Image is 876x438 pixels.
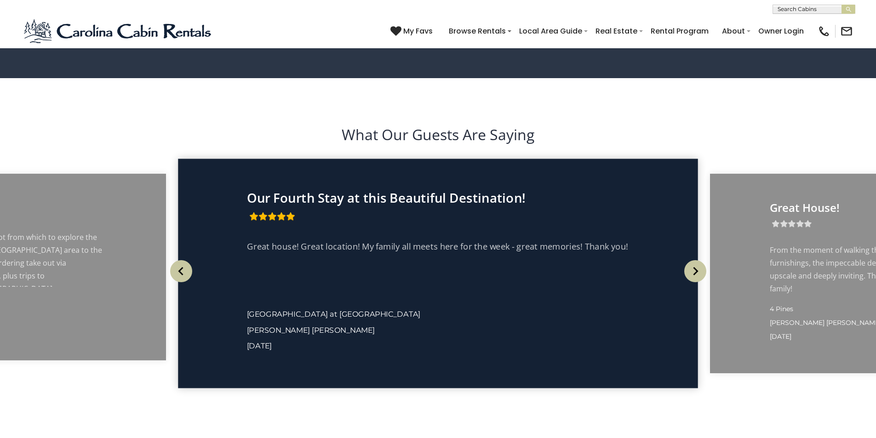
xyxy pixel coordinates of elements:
[247,341,272,351] span: [DATE]
[312,325,375,335] span: [PERSON_NAME]
[818,25,830,38] img: phone-regular-black.png
[646,23,713,39] a: Rental Program
[591,23,642,39] a: Real Estate
[247,190,629,205] p: Our Fourth Stay at this Beautiful Destination!
[515,23,587,39] a: Local Area Guide
[247,309,420,319] a: [GEOGRAPHIC_DATA] at [GEOGRAPHIC_DATA]
[754,23,808,39] a: Owner Login
[770,332,791,341] span: [DATE]
[23,124,853,145] h2: What Our Guests Are Saying
[247,325,310,335] span: [PERSON_NAME]
[403,25,433,37] span: My Favs
[684,260,706,282] img: arrow
[770,319,824,327] span: [PERSON_NAME]
[444,23,510,39] a: Browse Rentals
[170,260,192,282] img: arrow
[717,23,750,39] a: About
[390,25,435,37] a: My Favs
[23,17,214,45] img: Blue-2.png
[770,305,793,313] span: 4 Pines
[247,239,629,254] p: Great house! Great location! My family all meets here for the week - great memories! Thank you!
[840,25,853,38] img: mail-regular-black.png
[166,250,196,292] button: Previous
[680,250,710,292] button: Next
